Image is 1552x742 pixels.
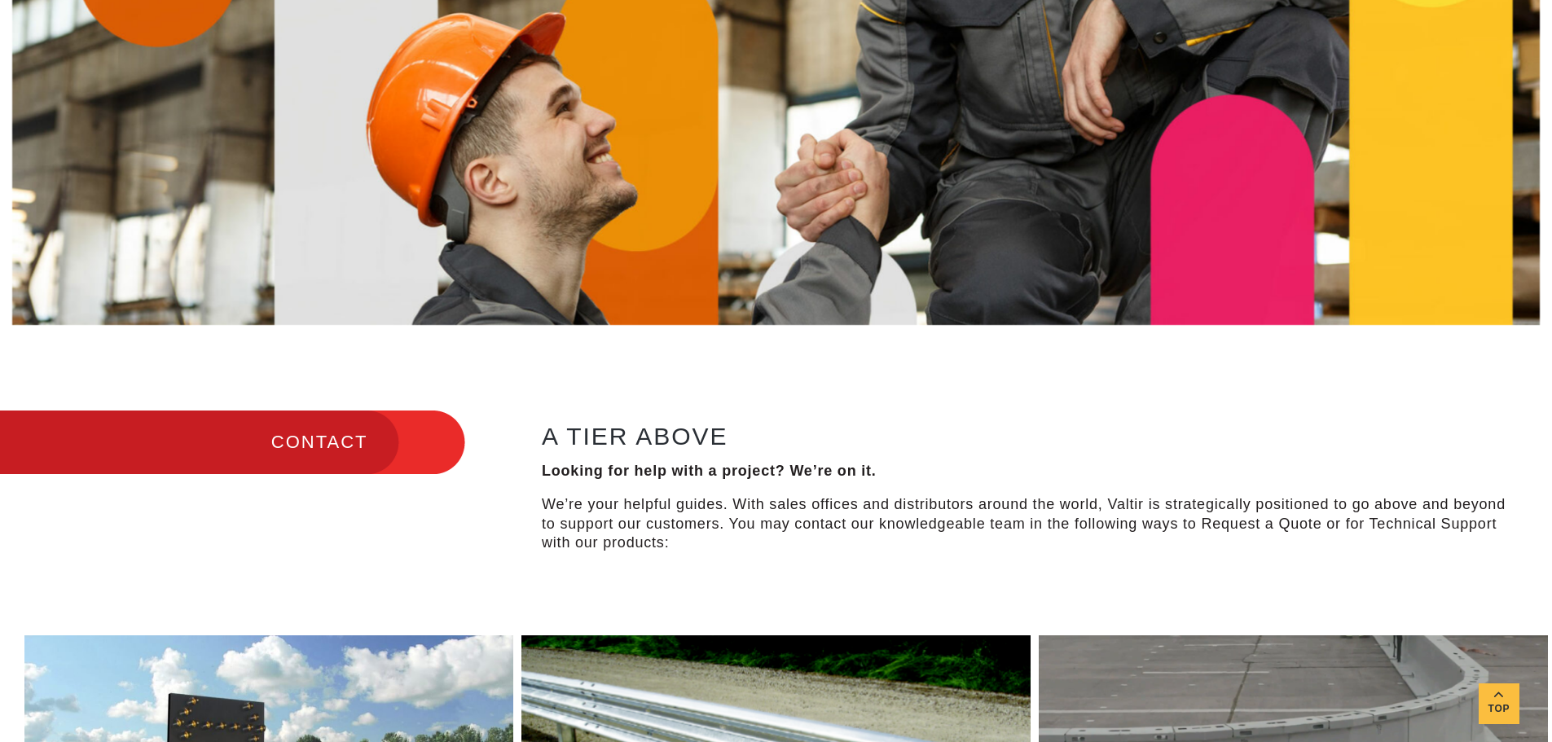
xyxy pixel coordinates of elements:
span: Top [1479,700,1519,718]
p: We’re your helpful guides. With sales offices and distributors around the world, Valtir is strate... [542,495,1508,552]
h2: A TIER ABOVE [542,423,1508,450]
strong: Looking for help with a project? We’re on it. [542,463,877,479]
a: Top [1479,683,1519,724]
